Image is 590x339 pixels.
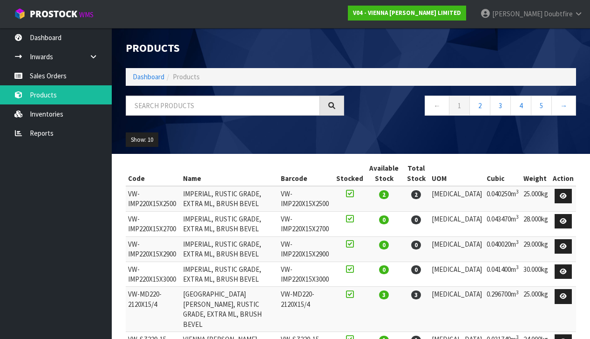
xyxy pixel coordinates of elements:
[126,161,181,186] th: Code
[429,161,484,186] th: UOM
[411,215,421,224] span: 0
[429,211,484,236] td: [MEDICAL_DATA]
[469,96,490,116] a: 2
[490,96,511,116] a: 3
[30,8,77,20] span: ProStock
[181,236,278,262] td: IMPERIAL, RUSTIC GRADE, EXTRA ML, BRUSH BEVEL
[521,211,550,236] td: 28.000kg
[429,262,484,287] td: [MEDICAL_DATA]
[278,287,333,332] td: VW-MD220-2120X15/4
[14,8,26,20] img: cube-alt.png
[521,262,550,287] td: 30.000kg
[551,96,576,116] a: →
[516,188,519,195] sup: 3
[429,186,484,211] td: [MEDICAL_DATA]
[334,161,366,186] th: Stocked
[181,186,278,211] td: IMPERIAL, RUSTIC GRADE, EXTRA ML, BRUSH BEVEL
[133,72,164,81] a: Dashboard
[126,186,181,211] td: VW-IMP220X15X2500
[278,186,333,211] td: VW-IMP220X15X2500
[484,211,521,236] td: 0.043470m
[544,9,573,18] span: Doubtfire
[353,9,461,17] strong: V04 - VIENNA [PERSON_NAME] LIMITED
[411,190,421,199] span: 2
[484,287,521,332] td: 0.296700m
[550,161,576,186] th: Action
[79,10,94,19] small: WMS
[531,96,552,116] a: 5
[278,236,333,262] td: VW-IMP220X15X2900
[278,211,333,236] td: VW-IMP220X15X2700
[516,264,519,270] sup: 3
[425,96,449,116] a: ←
[126,132,158,147] button: Show: 10
[181,287,278,332] td: [GEOGRAPHIC_DATA][PERSON_NAME], RUSTIC GRADE, EXTRA ML, BRUSH BEVEL
[379,190,389,199] span: 2
[126,96,320,116] input: Search products
[379,215,389,224] span: 0
[126,287,181,332] td: VW-MD220-2120X15/4
[429,287,484,332] td: [MEDICAL_DATA]
[181,211,278,236] td: IMPERIAL, RUSTIC GRADE, EXTRA ML, BRUSH BEVEL
[516,214,519,220] sup: 3
[484,262,521,287] td: 0.041400m
[484,186,521,211] td: 0.040250m
[126,211,181,236] td: VW-IMP220X15X2700
[516,289,519,296] sup: 3
[411,291,421,299] span: 3
[492,9,543,18] span: [PERSON_NAME]
[181,262,278,287] td: IMPERIAL, RUSTIC GRADE, EXTRA ML, BRUSH BEVEL
[403,161,429,186] th: Total Stock
[521,287,550,332] td: 25.000kg
[521,161,550,186] th: Weight
[173,72,200,81] span: Products
[516,239,519,245] sup: 3
[278,262,333,287] td: VW-IMP220X15X3000
[411,265,421,274] span: 0
[366,161,403,186] th: Available Stock
[181,161,278,186] th: Name
[521,186,550,211] td: 25.000kg
[379,291,389,299] span: 3
[379,241,389,249] span: 0
[126,42,344,54] h1: Products
[379,265,389,274] span: 0
[521,236,550,262] td: 29.000kg
[411,241,421,249] span: 0
[510,96,531,116] a: 4
[358,96,576,118] nav: Page navigation
[126,262,181,287] td: VW-IMP220X15X3000
[484,161,521,186] th: Cubic
[429,236,484,262] td: [MEDICAL_DATA]
[126,236,181,262] td: VW-IMP220X15X2900
[484,236,521,262] td: 0.040020m
[449,96,470,116] a: 1
[278,161,333,186] th: Barcode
